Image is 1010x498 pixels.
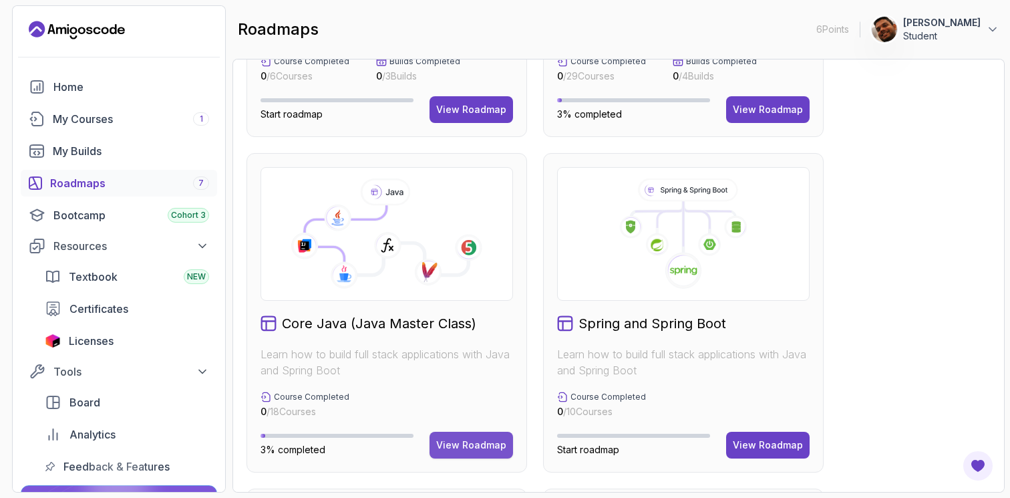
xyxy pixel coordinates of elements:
button: user profile image[PERSON_NAME]Student [871,16,999,43]
div: View Roadmap [733,103,803,116]
span: 7 [198,178,204,189]
p: Builds Completed [389,56,460,67]
a: bootcamp [21,202,217,229]
a: textbook [37,263,217,290]
span: 1 [200,114,203,124]
p: Learn how to build full stack applications with Java and Spring Boot [261,346,513,378]
p: Course Completed [274,56,349,67]
span: 0 [673,70,679,82]
a: analytics [37,421,217,448]
a: courses [21,106,217,132]
a: certificates [37,295,217,322]
div: My Courses [53,111,209,127]
span: 3% completed [261,444,325,455]
a: home [21,74,217,100]
span: Start roadmap [261,108,323,120]
span: 0 [557,406,563,417]
a: licenses [37,328,217,354]
button: View Roadmap [726,96,810,123]
span: Board [69,394,100,410]
div: Roadmaps [50,175,209,191]
span: Feedback & Features [63,459,170,475]
button: View Roadmap [430,432,513,459]
div: Resources [53,238,209,254]
button: Tools [21,360,217,384]
a: roadmaps [21,170,217,197]
h2: Spring and Spring Boot [578,314,726,333]
div: View Roadmap [436,103,506,116]
span: 0 [261,406,267,417]
button: View Roadmap [430,96,513,123]
p: / 29 Courses [557,70,646,83]
div: View Roadmap [733,439,803,452]
span: Analytics [69,426,116,443]
button: View Roadmap [726,432,810,459]
a: Landing page [29,19,125,41]
img: user profile image [872,17,897,42]
span: Certificates [69,301,128,317]
p: Course Completed [274,392,349,402]
span: Cohort 3 [171,210,206,221]
p: / 3 Builds [376,70,460,83]
span: Textbook [69,269,118,285]
span: Licenses [69,333,114,349]
div: Tools [53,364,209,380]
p: / 10 Courses [557,405,646,418]
span: Start roadmap [557,444,619,455]
p: Builds Completed [686,56,757,67]
span: NEW [187,271,206,282]
div: Home [53,79,209,95]
p: / 6 Courses [261,70,349,83]
button: Open Feedback Button [962,450,994,482]
div: Bootcamp [53,207,209,223]
img: jetbrains icon [45,334,61,348]
span: 0 [261,70,267,82]
span: 0 [376,70,382,82]
h2: Core Java (Java Master Class) [282,314,476,333]
a: feedback [37,453,217,480]
p: 6 Points [816,23,849,36]
span: 0 [557,70,563,82]
p: Course Completed [570,392,646,402]
p: / 18 Courses [261,405,349,418]
span: 3% completed [557,108,622,120]
a: builds [21,138,217,164]
a: board [37,389,217,416]
h2: roadmaps [238,19,319,40]
p: Student [903,29,981,43]
button: Resources [21,234,217,258]
p: Course Completed [570,56,646,67]
div: View Roadmap [436,439,506,452]
p: / 4 Builds [673,70,757,83]
p: Learn how to build full stack applications with Java and Spring Boot [557,346,810,378]
div: My Builds [53,143,209,159]
p: [PERSON_NAME] [903,16,981,29]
